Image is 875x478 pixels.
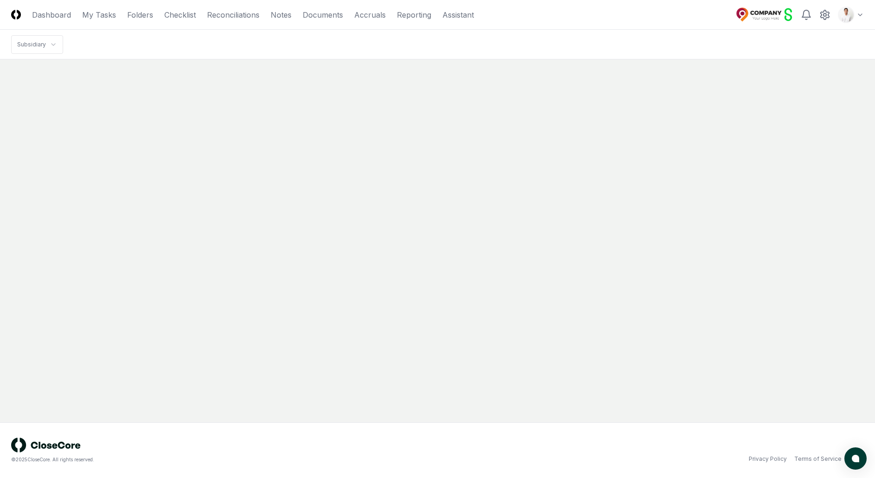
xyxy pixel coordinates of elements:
[844,447,867,470] button: atlas-launcher
[164,9,196,20] a: Checklist
[271,9,292,20] a: Notes
[794,455,842,463] a: Terms of Service
[127,9,153,20] a: Folders
[749,455,787,463] a: Privacy Policy
[207,9,259,20] a: Reconciliations
[11,10,21,19] img: Logo
[354,9,386,20] a: Accruals
[303,9,343,20] a: Documents
[442,9,474,20] a: Assistant
[736,7,793,22] img: Sage Intacct Demo logo
[17,40,46,49] div: Subsidiary
[11,438,81,452] img: logo
[839,7,854,22] img: d09822cc-9b6d-4858-8d66-9570c114c672_b0bc35f1-fa8e-4ccc-bc23-b02c2d8c2b72.png
[11,35,63,54] nav: breadcrumb
[397,9,431,20] a: Reporting
[82,9,116,20] a: My Tasks
[11,456,438,463] div: © 2025 CloseCore. All rights reserved.
[32,9,71,20] a: Dashboard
